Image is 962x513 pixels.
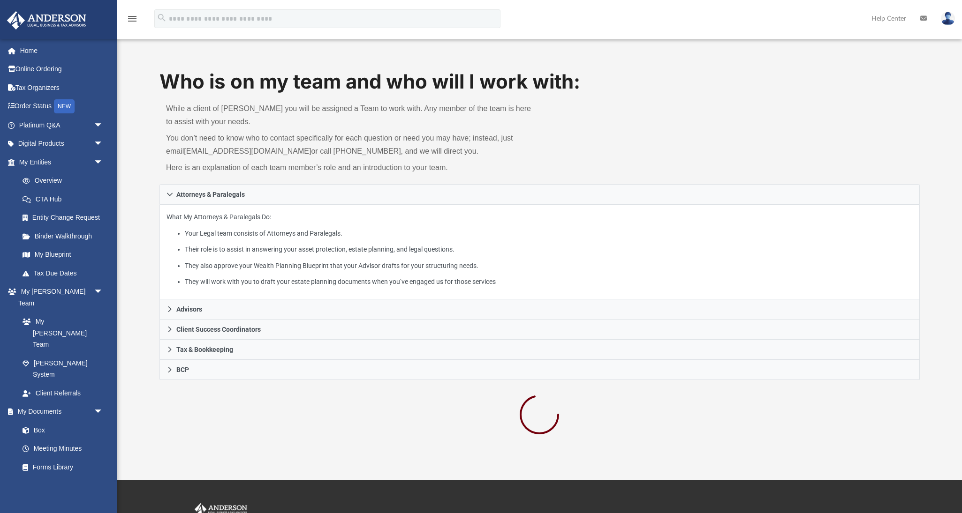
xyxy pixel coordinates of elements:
[185,244,913,255] li: Their role is to assist in answering your asset protection, estate planning, and legal questions.
[94,153,113,172] span: arrow_drop_down
[941,12,955,25] img: User Pic
[185,260,913,272] li: They also approve your Wealth Planning Blueprint that your Advisor drafts for your structuring ne...
[176,191,245,198] span: Attorneys & Paralegals
[159,184,920,205] a: Attorneys & Paralegals
[166,161,533,174] p: Here is an explanation of each team member’s role and an introduction to your team.
[7,116,117,134] a: Platinum Q&Aarrow_drop_down
[176,366,189,373] span: BCP
[184,147,311,155] a: [EMAIL_ADDRESS][DOMAIN_NAME]
[13,354,113,384] a: [PERSON_NAME] System
[7,60,117,79] a: Online Ordering
[7,41,117,60] a: Home
[13,208,117,227] a: Entity Change Request
[176,306,202,312] span: Advisors
[166,102,533,128] p: While a client of [PERSON_NAME] you will be assigned a Team to work with. Any member of the team ...
[185,228,913,239] li: Your Legal team consists of Attorneys and Paralegals.
[159,340,920,360] a: Tax & Bookkeeping
[176,326,261,333] span: Client Success Coordinators
[7,153,117,171] a: My Entitiesarrow_drop_down
[7,97,117,116] a: Order StatusNEW
[13,264,117,283] a: Tax Due Dates
[13,245,113,264] a: My Blueprint
[176,346,233,353] span: Tax & Bookkeeping
[166,132,533,158] p: You don’t need to know who to contact specifically for each question or need you may have; instea...
[13,171,117,190] a: Overview
[94,134,113,154] span: arrow_drop_down
[159,320,920,340] a: Client Success Coordinators
[13,476,113,495] a: Notarize
[167,211,913,288] p: What My Attorneys & Paralegals Do:
[159,205,920,300] div: Attorneys & Paralegals
[159,68,920,96] h1: Who is on my team and who will I work with:
[7,134,117,153] a: Digital Productsarrow_drop_down
[159,360,920,380] a: BCP
[7,78,117,97] a: Tax Organizers
[127,18,138,24] a: menu
[7,402,113,421] a: My Documentsarrow_drop_down
[54,99,75,113] div: NEW
[13,227,117,245] a: Binder Walkthrough
[7,283,113,312] a: My [PERSON_NAME] Teamarrow_drop_down
[13,458,108,476] a: Forms Library
[13,439,113,458] a: Meeting Minutes
[94,116,113,135] span: arrow_drop_down
[13,312,108,354] a: My [PERSON_NAME] Team
[4,11,89,30] img: Anderson Advisors Platinum Portal
[13,421,108,439] a: Box
[157,13,167,23] i: search
[159,299,920,320] a: Advisors
[127,13,138,24] i: menu
[185,276,913,288] li: They will work with you to draft your estate planning documents when you’ve engaged us for those ...
[13,190,117,208] a: CTA Hub
[94,283,113,302] span: arrow_drop_down
[94,402,113,422] span: arrow_drop_down
[13,384,113,402] a: Client Referrals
